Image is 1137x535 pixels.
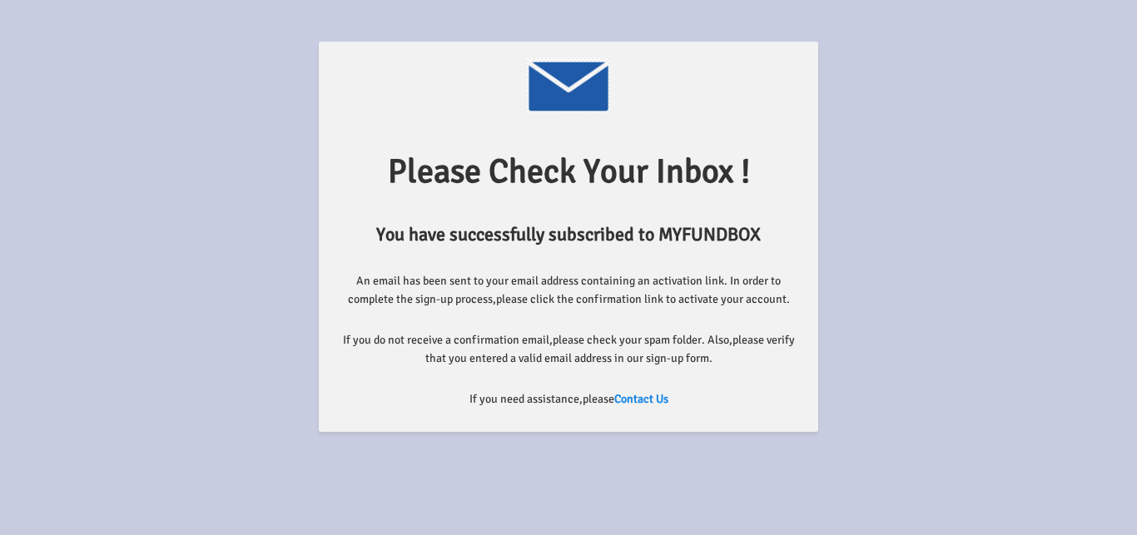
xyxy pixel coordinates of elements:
[388,146,750,198] label: Please Check Your Inbox !
[335,272,802,308] label: An email has been sent to your email address containing an activation link. In order to complete ...
[527,58,610,113] img: Payment Image
[376,220,761,249] label: You have successfully subscribed to MYFUNDBOX
[335,331,802,367] label: If you do not receive a confirmation email,please check your spam folder. Also,please verify that...
[469,390,668,409] label: If you need assistance,please
[614,392,668,406] a: Contact Us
